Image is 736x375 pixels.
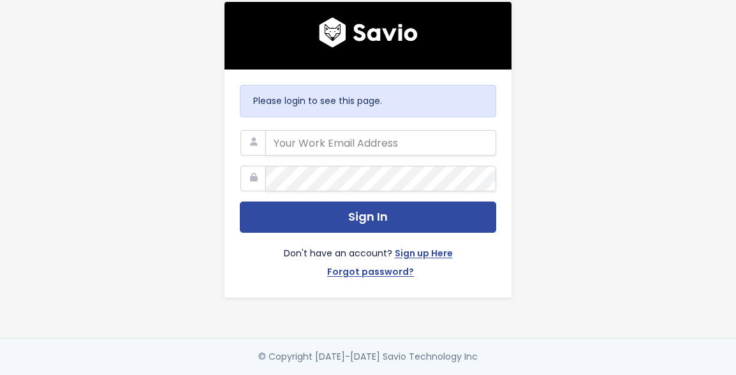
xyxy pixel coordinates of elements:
[253,93,483,109] p: Please login to see this page.
[395,246,453,264] a: Sign up Here
[265,130,496,156] input: Your Work Email Address
[319,17,418,48] img: logo600x187.a314fd40982d.png
[240,233,496,283] div: Don't have an account?
[327,264,414,283] a: Forgot password?
[258,349,478,365] div: © Copyright [DATE]-[DATE] Savio Technology Inc
[240,202,496,233] button: Sign In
